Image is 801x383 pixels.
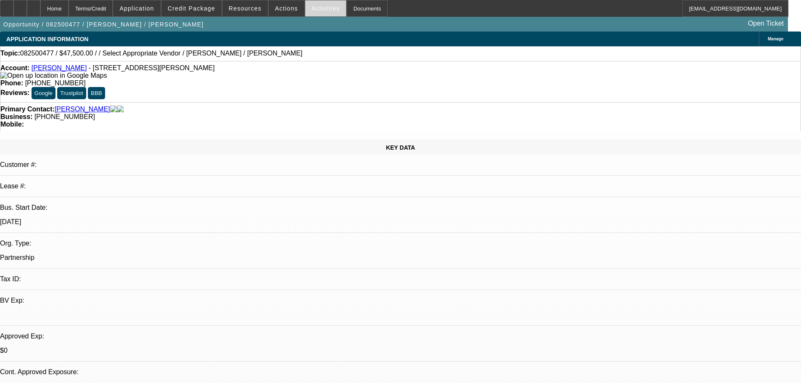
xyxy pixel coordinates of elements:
span: KEY DATA [386,144,415,151]
img: Open up location in Google Maps [0,72,107,79]
span: - [STREET_ADDRESS][PERSON_NAME] [89,64,215,71]
strong: Reviews: [0,89,29,96]
strong: Primary Contact: [0,106,55,113]
strong: Business: [0,113,32,120]
strong: Mobile: [0,121,24,128]
button: Credit Package [161,0,222,16]
button: Activities [305,0,346,16]
span: APPLICATION INFORMATION [6,36,88,42]
span: [PHONE_NUMBER] [25,79,86,87]
button: Trustpilot [57,87,86,99]
img: linkedin-icon.png [117,106,124,113]
button: Resources [222,0,268,16]
img: facebook-icon.png [110,106,117,113]
span: Activities [312,5,340,12]
span: 082500477 / $47,500.00 / / Select Appropriate Vendor / [PERSON_NAME] / [PERSON_NAME] [20,50,302,57]
strong: Topic: [0,50,20,57]
button: Application [113,0,160,16]
span: Resources [229,5,262,12]
a: Open Ticket [745,16,787,31]
a: View Google Maps [0,72,107,79]
strong: Phone: [0,79,23,87]
a: [PERSON_NAME] [55,106,110,113]
span: Opportunity / 082500477 / [PERSON_NAME] / [PERSON_NAME] [3,21,204,28]
strong: Account: [0,64,29,71]
span: [PHONE_NUMBER] [34,113,95,120]
span: Application [119,5,154,12]
button: Google [32,87,56,99]
button: BBB [88,87,105,99]
span: Manage [768,37,783,41]
span: Credit Package [168,5,215,12]
a: [PERSON_NAME] [32,64,87,71]
button: Actions [269,0,304,16]
span: Actions [275,5,298,12]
